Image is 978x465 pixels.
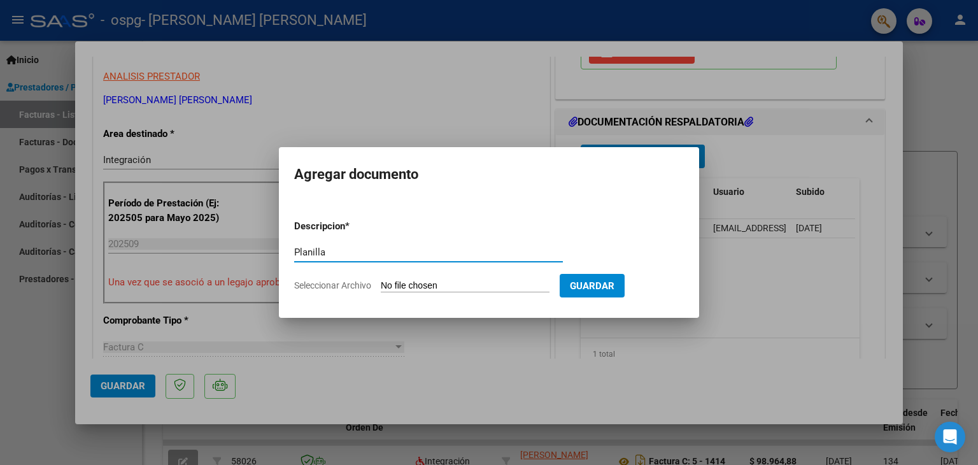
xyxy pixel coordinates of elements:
button: Guardar [560,274,625,297]
span: Guardar [570,280,614,292]
h2: Agregar documento [294,162,684,187]
p: Descripcion [294,219,411,234]
div: Open Intercom Messenger [935,422,965,452]
span: Seleccionar Archivo [294,280,371,290]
